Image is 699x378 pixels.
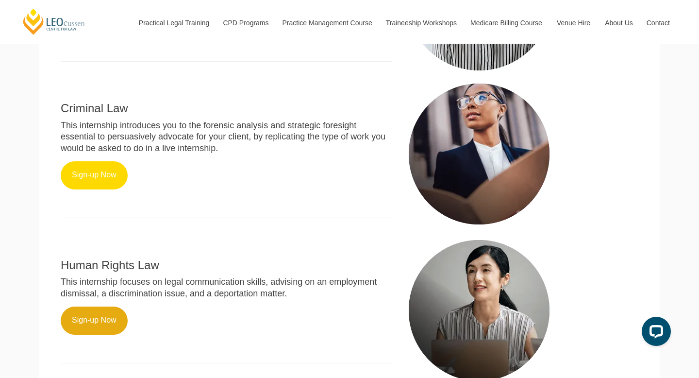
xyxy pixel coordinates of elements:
[61,161,128,189] a: Sign-up Now
[61,120,392,154] p: This internship introduces you to the forensic analysis and strategic foresight essential to pers...
[275,2,379,44] a: Practice Management Course
[598,2,639,44] a: About Us
[61,307,128,335] a: Sign-up Now
[61,259,392,272] h2: Human Rights Law
[634,313,675,354] iframe: LiveChat chat widget
[216,2,275,44] a: CPD Programs
[463,2,549,44] a: Medicare Billing Course
[379,2,463,44] a: Traineeship Workshops
[639,2,677,44] a: Contact
[132,2,216,44] a: Practical Legal Training
[61,102,392,115] h2: Criminal Law
[61,276,392,299] p: This internship focuses on legal communication skills, advising on an employment dismissal, a dis...
[549,2,598,44] a: Venue Hire
[22,8,86,35] a: [PERSON_NAME] Centre for Law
